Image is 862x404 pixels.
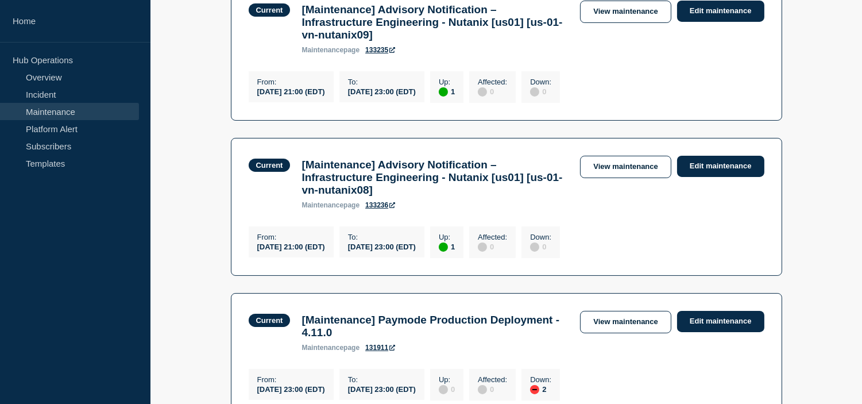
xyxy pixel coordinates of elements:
[478,375,507,384] p: Affected :
[530,87,539,97] div: disabled
[478,86,507,97] div: 0
[348,86,416,96] div: [DATE] 23:00 (EDT)
[348,375,416,384] p: To :
[530,384,551,394] div: 2
[677,156,764,177] a: Edit maintenance
[439,233,455,241] p: Up :
[257,241,325,251] div: [DATE] 21:00 (EDT)
[301,344,360,352] p: page
[439,384,455,394] div: 0
[439,86,455,97] div: 1
[348,384,416,394] div: [DATE] 23:00 (EDT)
[580,311,671,333] a: View maintenance
[478,241,507,252] div: 0
[478,233,507,241] p: Affected :
[348,78,416,86] p: To :
[677,1,764,22] a: Edit maintenance
[301,46,360,54] p: page
[257,78,325,86] p: From :
[580,1,671,23] a: View maintenance
[439,243,448,252] div: up
[530,86,551,97] div: 0
[478,385,487,394] div: disabled
[439,87,448,97] div: up
[439,241,455,252] div: 1
[530,78,551,86] p: Down :
[256,316,283,325] div: Current
[256,161,283,170] div: Current
[301,159,569,197] h3: [Maintenance] Advisory Notification – Infrastructure Engineering - Nutanix [us01] [us-01-vn-nutan...
[439,385,448,394] div: disabled
[301,201,360,209] p: page
[348,233,416,241] p: To :
[478,87,487,97] div: disabled
[301,344,343,352] span: maintenance
[530,385,539,394] div: down
[530,233,551,241] p: Down :
[478,384,507,394] div: 0
[530,375,551,384] p: Down :
[530,243,539,252] div: disabled
[257,233,325,241] p: From :
[257,86,325,96] div: [DATE] 21:00 (EDT)
[348,241,416,251] div: [DATE] 23:00 (EDT)
[580,156,671,178] a: View maintenance
[439,375,455,384] p: Up :
[257,375,325,384] p: From :
[256,6,283,14] div: Current
[301,201,343,209] span: maintenance
[530,241,551,252] div: 0
[365,46,395,54] a: 133235
[257,384,325,394] div: [DATE] 23:00 (EDT)
[478,243,487,252] div: disabled
[478,78,507,86] p: Affected :
[677,311,764,332] a: Edit maintenance
[365,201,395,209] a: 133236
[439,78,455,86] p: Up :
[301,314,569,339] h3: [Maintenance] Paymode Production Deployment - 4.11.0
[301,46,343,54] span: maintenance
[365,344,395,352] a: 131911
[301,3,569,41] h3: [Maintenance] Advisory Notification – Infrastructure Engineering - Nutanix [us01] [us-01-vn-nutan...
